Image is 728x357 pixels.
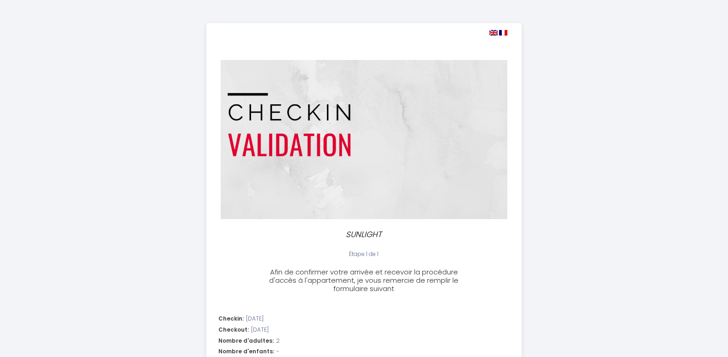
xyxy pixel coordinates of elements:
[269,267,458,293] span: Afin de confirmer votre arrivée et recevoir la procédure d'accès à l'appartement, je vous remerci...
[499,30,507,36] img: fr.png
[265,228,463,241] p: SUNLIGHT
[218,326,249,334] span: Checkout:
[218,347,274,356] span: Nombre d'enfants:
[218,315,244,323] span: Checkin:
[349,250,379,258] span: Étape 1 de 1
[246,315,264,323] span: [DATE]
[489,30,498,36] img: en.png
[218,337,274,345] span: Nombre d'adultes:
[277,347,279,356] span: -
[276,337,280,345] span: 2
[251,326,269,334] span: [DATE]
